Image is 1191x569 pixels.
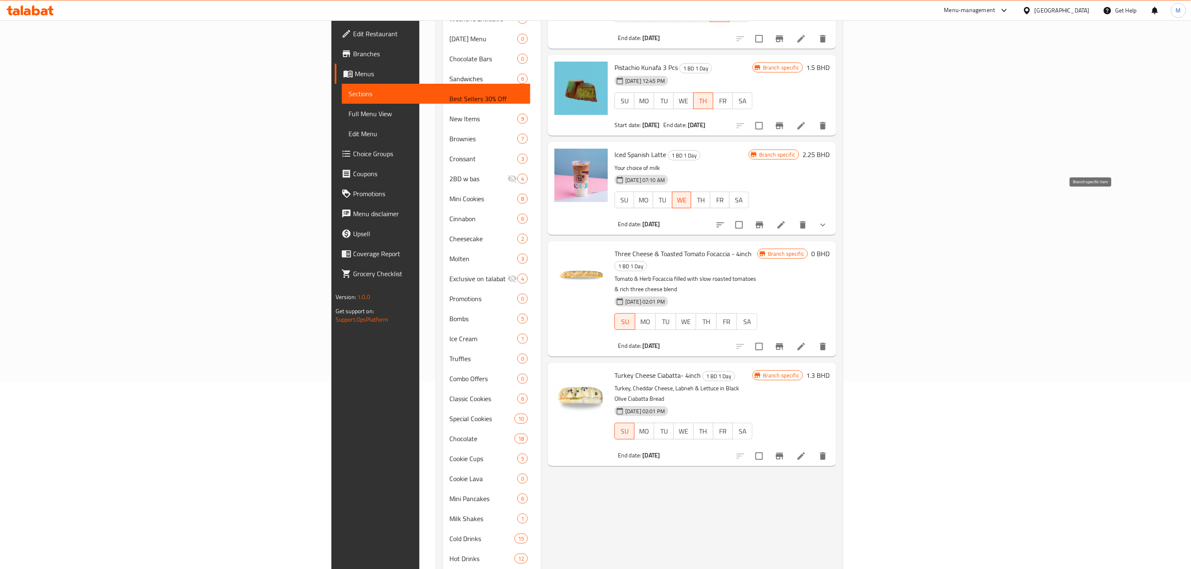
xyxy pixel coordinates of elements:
span: 0 [518,475,527,483]
span: Version: [336,292,356,302]
span: 18 [515,435,527,443]
span: Select to update [750,338,768,355]
div: Croissant [449,154,517,164]
button: Branch-specific-item [770,446,790,466]
span: Upsell [353,229,524,239]
span: 12 [515,555,527,563]
span: 4 [518,175,527,183]
div: Combo Offers0 [443,369,541,389]
button: Branch-specific-item [770,29,790,49]
span: M [1176,6,1181,15]
span: TU [657,194,669,206]
div: items [517,74,528,84]
div: Milk Shakes [449,514,517,524]
p: Tomato & Herb Focaccia filled with slow roasted tomatoes & rich three cheese blend [614,274,757,294]
div: Cinnabon6 [443,209,541,229]
a: Support.OpsPlatform [336,314,389,325]
button: TU [654,423,674,439]
img: Pistachio Kunafa 3 Pcs [554,62,608,115]
button: Branch-specific-item [770,337,790,357]
div: items [517,474,528,484]
span: 1 BD 1 Day [615,262,647,271]
span: 2 [518,235,527,243]
span: MO [638,95,651,107]
span: Truffles [449,354,517,364]
img: Turkey Cheese Ciabatta- 4inch [554,369,608,423]
button: delete [813,29,833,49]
h6: 1.5 BHD [806,62,830,73]
span: SU [618,194,631,206]
span: Branch specific [756,151,799,159]
span: MO [639,316,652,328]
div: items [514,414,528,424]
span: Choice Groups [353,149,524,159]
span: Promotions [449,294,517,304]
span: Branches [353,49,524,59]
span: TH [695,194,707,206]
span: Hot Drinks [449,554,514,564]
div: 1 BD 1 Day [614,261,647,271]
button: SA [732,423,752,439]
span: Mini Cookies [449,194,517,204]
button: delete [813,446,833,466]
span: End date: [618,32,641,43]
span: SU [618,425,631,437]
div: Bombs [449,314,517,324]
svg: Inactive section [507,174,517,184]
button: SU [614,192,634,208]
div: Truffles0 [443,349,541,369]
a: Edit menu item [796,342,806,352]
span: Molten [449,254,517,264]
button: Branch-specific-item [750,215,770,235]
span: FR [714,194,726,206]
span: Sections [349,89,524,99]
span: 1 [518,335,527,343]
span: SA [733,194,745,206]
div: 1 BD 1 Day [668,150,700,160]
div: Mini Cookies8 [443,189,541,209]
div: Cheesecake2 [443,229,541,249]
div: items [517,234,528,244]
div: items [517,174,528,184]
span: 15 [515,535,527,543]
span: 0 [518,295,527,303]
b: [DATE] [688,120,705,130]
span: Select to update [750,447,768,465]
span: 11 [515,95,527,103]
span: 0 [518,55,527,63]
span: Start date: [614,120,641,130]
button: SU [614,423,634,439]
p: Turkey, Cheddar Cheese, Labneh & Lettuce in Black Olive Ciabatta Bread [614,383,752,404]
span: Brownies [449,134,517,144]
div: 1 BD 1 Day [702,371,735,381]
a: Coupons [335,164,530,184]
a: Sections [342,84,530,104]
a: Edit Menu [342,124,530,144]
span: 6 [518,215,527,223]
div: Menu-management [944,5,995,15]
b: [DATE] [643,32,660,43]
span: End date: [618,450,641,461]
a: Branches [335,44,530,64]
span: Cold Drinks [449,534,514,544]
span: TH [697,425,710,437]
span: 6 [518,75,527,83]
span: Cheesecake [449,234,517,244]
button: FR [710,192,730,208]
div: Mini Pancakes [449,494,517,504]
button: TH [696,313,717,330]
p: Your choice of milk [614,163,749,173]
div: items [514,94,528,104]
div: items [517,194,528,204]
a: Upsell [335,224,530,244]
button: SU [614,92,634,109]
div: Cinnabon [449,214,517,224]
button: show more [813,215,833,235]
a: Grocery Checklist [335,264,530,284]
div: Cookie Lava0 [443,469,541,489]
div: Croissant3 [443,149,541,169]
button: SU [614,313,635,330]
